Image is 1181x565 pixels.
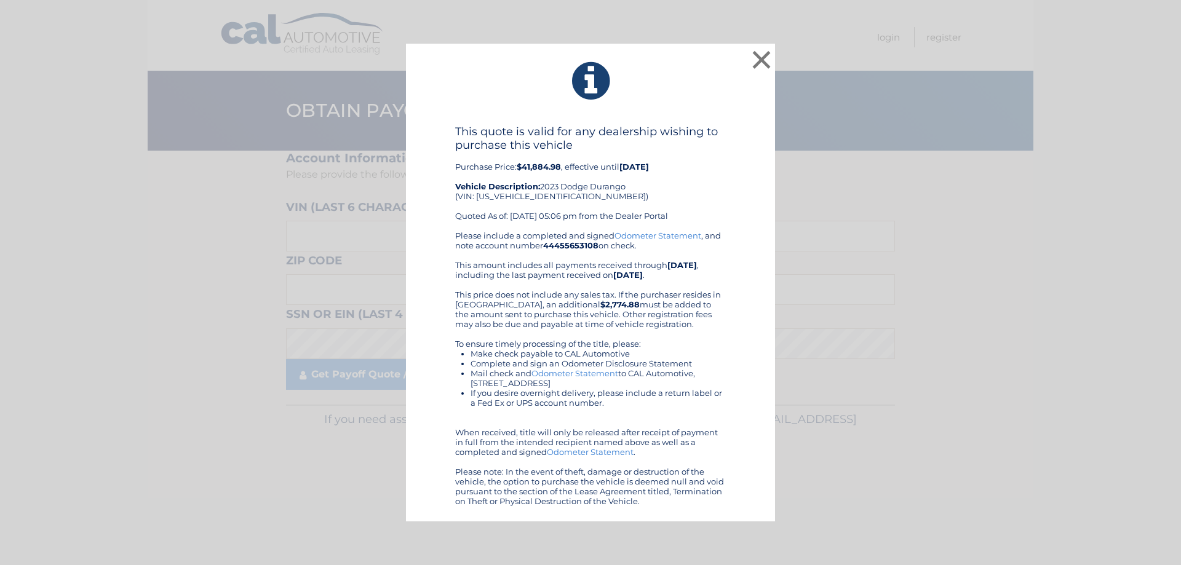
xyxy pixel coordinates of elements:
[749,47,774,72] button: ×
[614,231,701,240] a: Odometer Statement
[455,231,726,506] div: Please include a completed and signed , and note account number on check. This amount includes al...
[667,260,697,270] b: [DATE]
[455,125,726,231] div: Purchase Price: , effective until 2023 Dodge Durango (VIN: [US_VEHICLE_IDENTIFICATION_NUMBER]) Qu...
[543,240,598,250] b: 44455653108
[455,125,726,152] h4: This quote is valid for any dealership wishing to purchase this vehicle
[547,447,634,457] a: Odometer Statement
[471,368,726,388] li: Mail check and to CAL Automotive, [STREET_ADDRESS]
[517,162,561,172] b: $41,884.98
[600,299,640,309] b: $2,774.88
[531,368,618,378] a: Odometer Statement
[471,349,726,358] li: Make check payable to CAL Automotive
[619,162,649,172] b: [DATE]
[455,181,540,191] strong: Vehicle Description:
[613,270,643,280] b: [DATE]
[471,388,726,408] li: If you desire overnight delivery, please include a return label or a Fed Ex or UPS account number.
[471,358,726,368] li: Complete and sign an Odometer Disclosure Statement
